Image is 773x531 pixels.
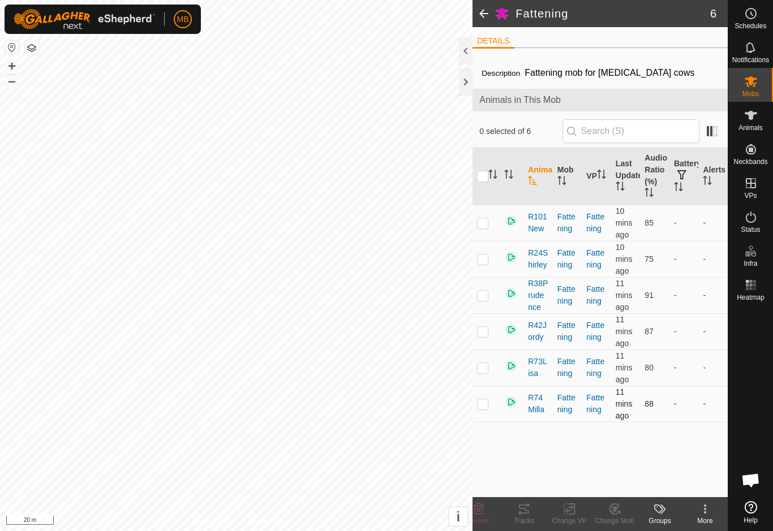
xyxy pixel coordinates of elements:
[177,14,189,25] span: MB
[703,178,712,187] p-sorticon: Activate to sort
[516,7,710,20] h2: Fattening
[528,211,548,235] span: R101New
[645,399,654,408] span: 88
[5,41,19,54] button: Reset Map
[557,178,566,187] p-sorticon: Activate to sort
[640,148,669,205] th: Audio Ratio (%)
[645,189,654,198] p-sorticon: Activate to sort
[735,23,766,29] span: Schedules
[645,218,654,227] span: 85
[482,69,520,77] label: Description
[669,349,699,386] td: -
[488,171,497,180] p-sorticon: Activate to sort
[616,351,633,384] span: 9 Oct 2025 at 6:03 am
[616,243,633,275] span: 9 Oct 2025 at 6:03 am
[744,517,758,524] span: Help
[734,463,768,497] div: Open chat
[528,278,548,313] span: R38Prudence
[733,158,767,165] span: Neckbands
[504,323,518,336] img: returning on
[557,211,578,235] div: Fattening
[737,294,765,301] span: Heatmap
[616,387,633,420] span: 9 Oct 2025 at 6:03 am
[592,516,637,526] div: Change Mob
[469,517,489,525] span: Delete
[741,226,760,233] span: Status
[523,148,553,205] th: Animal
[586,321,604,342] a: Fattening
[557,320,578,343] div: Fattening
[682,516,728,526] div: More
[449,507,467,526] button: i
[547,516,592,526] div: Change VP
[456,509,460,524] span: i
[528,247,548,271] span: R24Shirley
[557,247,578,271] div: Fattening
[504,251,518,264] img: returning on
[611,148,641,205] th: Last Updated
[744,260,757,267] span: Infra
[669,241,699,277] td: -
[645,327,654,336] span: 87
[562,119,699,143] input: Search (S)
[669,277,699,313] td: -
[25,41,38,55] button: Map Layers
[586,284,604,305] a: Fattening
[520,63,699,82] span: Fattening mob for [MEDICAL_DATA] cows
[247,516,281,526] a: Contact Us
[616,206,633,239] span: 9 Oct 2025 at 6:03 am
[504,395,518,409] img: returning on
[504,171,513,180] p-sorticon: Activate to sort
[504,287,518,300] img: returning on
[645,363,654,372] span: 80
[5,59,19,73] button: +
[586,357,604,378] a: Fattening
[742,90,759,97] span: Mobs
[744,192,757,199] span: VPs
[586,393,604,414] a: Fattening
[557,283,578,307] div: Fattening
[674,184,683,193] p-sorticon: Activate to sort
[698,205,728,241] td: -
[698,148,728,205] th: Alerts
[528,178,537,187] p-sorticon: Activate to sort
[645,254,654,264] span: 75
[698,386,728,422] td: -
[698,349,728,386] td: -
[698,313,728,349] td: -
[557,356,578,379] div: Fattening
[586,248,604,269] a: Fattening
[557,392,578,416] div: Fattening
[528,392,548,416] span: R74Milla
[732,57,769,63] span: Notifications
[528,320,548,343] span: R42Jordy
[616,183,625,192] p-sorticon: Activate to sort
[616,279,633,312] span: 9 Oct 2025 at 6:03 am
[669,148,699,205] th: Battery
[669,205,699,241] td: -
[504,214,518,228] img: returning on
[645,291,654,300] span: 91
[192,516,234,526] a: Privacy Policy
[553,148,582,205] th: Mob
[479,93,721,107] span: Animals in This Mob
[582,148,611,205] th: VP
[698,277,728,313] td: -
[14,9,155,29] img: Gallagher Logo
[616,315,633,348] span: 9 Oct 2025 at 6:02 am
[5,74,19,88] button: –
[669,386,699,422] td: -
[669,313,699,349] td: -
[501,516,547,526] div: Tracks
[637,516,682,526] div: Groups
[738,124,763,131] span: Animals
[597,171,606,180] p-sorticon: Activate to sort
[710,5,716,22] span: 6
[586,212,604,233] a: Fattening
[473,35,514,49] li: DETAILS
[528,356,548,379] span: R73Lisa
[504,359,518,373] img: returning on
[698,241,728,277] td: -
[479,126,562,137] span: 0 selected of 6
[728,497,773,528] a: Help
